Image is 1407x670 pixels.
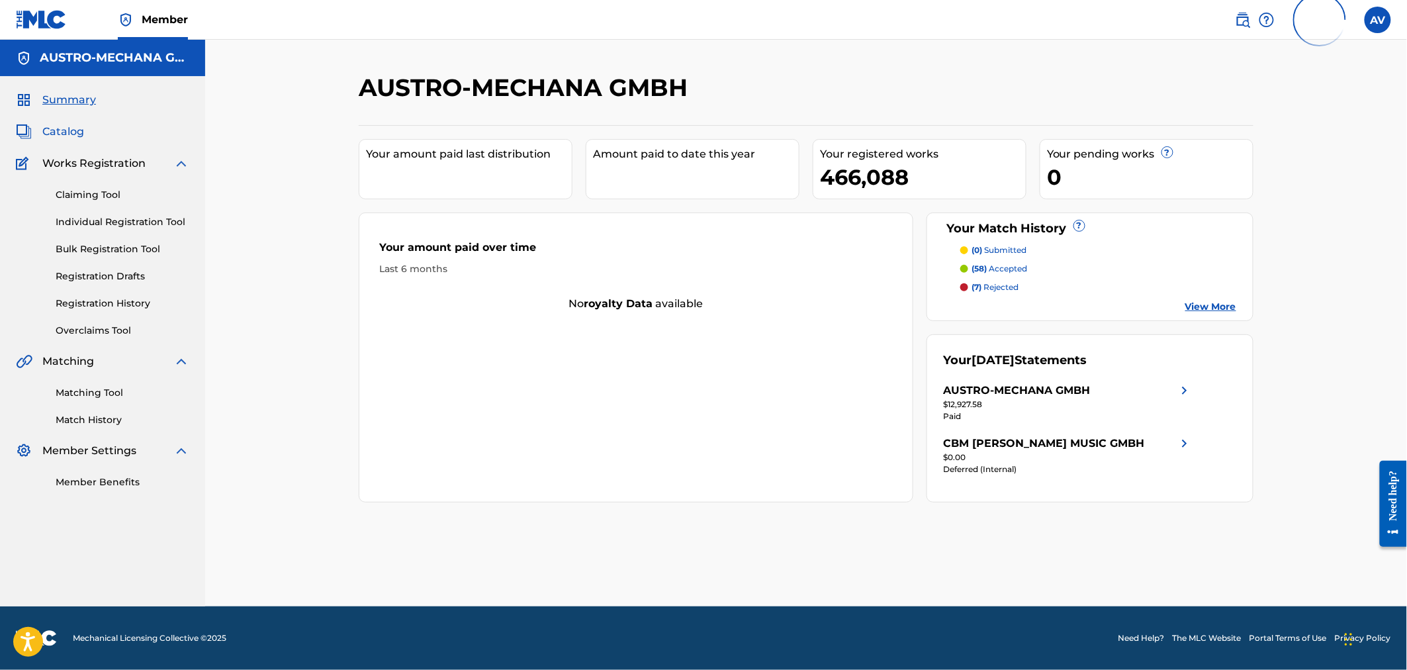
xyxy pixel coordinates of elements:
a: SummarySummary [16,92,96,108]
h5: AUSTRO-MECHANA GMBH [40,50,189,66]
img: expand [173,156,189,171]
a: AUSTRO-MECHANA GMBHright chevron icon$12,927.58Paid [944,383,1193,422]
div: Deferred (Internal) [944,463,1193,475]
a: (58) accepted [960,263,1237,275]
img: search [1235,12,1251,28]
div: Your Match History [944,220,1237,238]
span: Works Registration [42,156,146,171]
span: (7) [972,282,982,292]
img: logo [16,630,57,646]
span: Matching [42,354,94,369]
p: submitted [972,244,1027,256]
div: Your amount paid over time [379,240,893,262]
div: 0 [1047,162,1253,192]
div: 466,088 [820,162,1026,192]
a: Portal Terms of Use [1249,632,1327,644]
img: Works Registration [16,156,33,171]
span: ? [1074,220,1085,231]
img: Matching [16,354,32,369]
a: Claiming Tool [56,188,189,202]
div: Your amount paid last distribution [366,146,572,162]
a: Public Search [1235,7,1251,33]
img: expand [173,354,189,369]
img: MLC Logo [16,10,67,29]
iframe: Chat Widget [1341,606,1407,670]
a: View More [1185,300,1236,314]
img: expand [173,443,189,459]
p: accepted [972,263,1028,275]
a: Privacy Policy [1335,632,1391,644]
img: Summary [16,92,32,108]
div: $12,927.58 [944,399,1193,410]
a: CBM [PERSON_NAME] MUSIC GMBHright chevron icon$0.00Deferred (Internal) [944,436,1193,475]
div: Paid [944,410,1193,422]
div: Last 6 months [379,262,893,276]
img: right chevron icon [1177,436,1193,452]
div: Chat-Widget [1341,606,1407,670]
a: Need Help? [1118,632,1165,644]
div: Your Statements [944,352,1087,369]
div: User Menu [1365,7,1391,33]
img: Accounts [16,50,32,66]
img: Top Rightsholder [118,12,134,28]
strong: royalty data [584,297,653,310]
a: Individual Registration Tool [56,215,189,229]
a: Bulk Registration Tool [56,242,189,256]
span: ? [1162,147,1173,158]
a: The MLC Website [1173,632,1242,644]
iframe: Resource Center [1370,450,1407,557]
h2: AUSTRO-MECHANA GMBH [359,73,694,103]
span: (0) [972,245,983,255]
span: Mechanical Licensing Collective © 2025 [73,632,226,644]
p: rejected [972,281,1019,293]
div: Amount paid to date this year [593,146,799,162]
img: right chevron icon [1177,383,1193,399]
a: (7) rejected [960,281,1237,293]
div: AUSTRO-MECHANA GMBH [944,383,1091,399]
span: Catalog [42,124,84,140]
a: Matching Tool [56,386,189,400]
a: Registration History [56,297,189,311]
img: Member Settings [16,443,32,459]
div: CBM [PERSON_NAME] MUSIC GMBH [944,436,1145,452]
a: Member Benefits [56,475,189,489]
div: Your pending works [1047,146,1253,162]
a: (0) submitted [960,244,1237,256]
span: Summary [42,92,96,108]
div: Your registered works [820,146,1026,162]
div: Ziehen [1345,620,1353,659]
img: help [1259,12,1275,28]
a: Registration Drafts [56,269,189,283]
a: Match History [56,413,189,427]
a: Overclaims Tool [56,324,189,338]
span: [DATE] [972,353,1015,367]
div: $0.00 [944,452,1193,463]
a: CatalogCatalog [16,124,84,140]
span: (58) [972,263,987,273]
img: Catalog [16,124,32,140]
span: Member [142,12,188,27]
div: Help [1259,7,1275,33]
div: No available [359,296,913,312]
span: Member Settings [42,443,136,459]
